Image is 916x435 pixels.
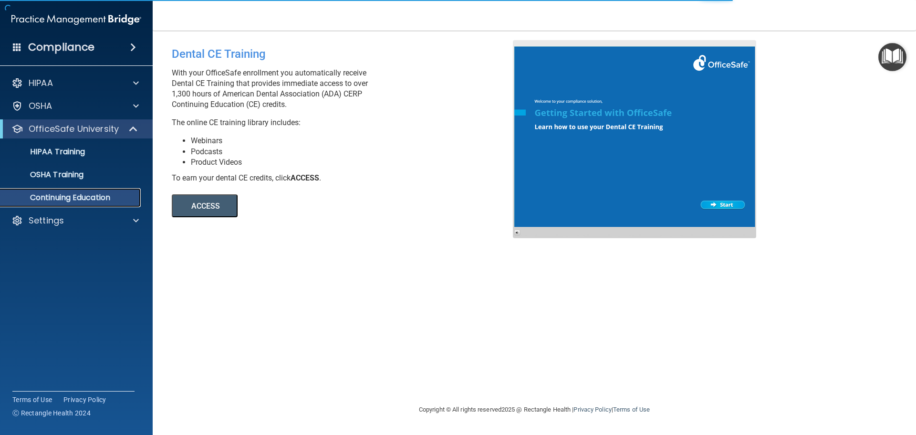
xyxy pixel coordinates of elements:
a: OfficeSafe University [11,123,138,135]
li: Webinars [191,136,520,146]
img: PMB logo [11,10,141,29]
div: Dental CE Training [172,40,520,68]
a: Terms of Use [613,406,650,413]
li: Podcasts [191,147,520,157]
a: HIPAA [11,77,139,89]
p: Continuing Education [6,193,136,202]
button: Open Resource Center [878,43,906,71]
p: With your OfficeSafe enrollment you automatically receive Dental CE Training that provides immedi... [172,68,520,110]
a: Privacy Policy [63,395,106,404]
div: To earn your dental CE credits, click . [172,173,520,183]
p: OfficeSafe University [29,123,119,135]
div: Copyright © All rights reserved 2025 @ Rectangle Health | | [360,394,708,425]
a: Privacy Policy [573,406,611,413]
b: ACCESS [291,173,319,182]
a: Terms of Use [12,395,52,404]
button: ACCESS [172,194,238,217]
p: Settings [29,215,64,226]
p: OSHA [29,100,52,112]
a: OSHA [11,100,139,112]
p: HIPAA [29,77,53,89]
span: Ⓒ Rectangle Health 2024 [12,408,91,418]
li: Product Videos [191,157,520,168]
a: ACCESS [172,203,433,210]
p: HIPAA Training [6,147,85,157]
h4: Compliance [28,41,94,54]
a: Settings [11,215,139,226]
p: The online CE training library includes: [172,117,520,128]
iframe: Drift Widget Chat Controller [751,367,905,405]
p: OSHA Training [6,170,83,180]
